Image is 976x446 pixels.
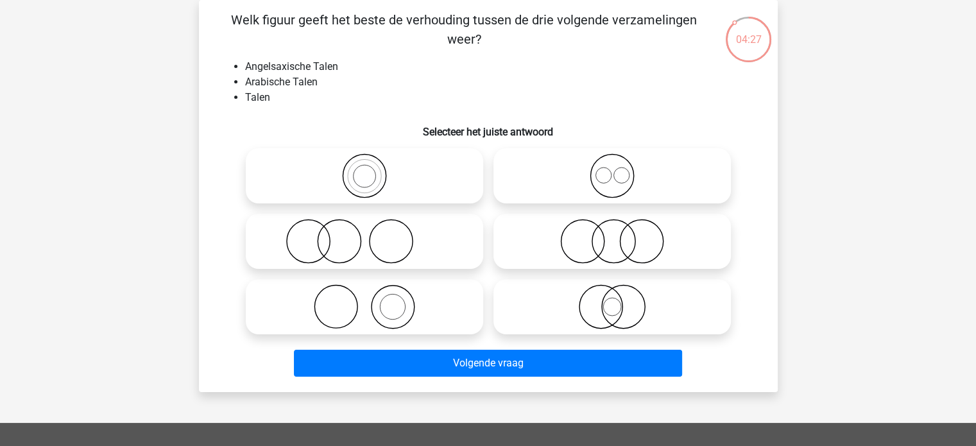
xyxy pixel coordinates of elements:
li: Arabische Talen [245,74,757,90]
li: Angelsaxische Talen [245,59,757,74]
p: Welk figuur geeft het beste de verhouding tussen de drie volgende verzamelingen weer? [219,10,709,49]
button: Volgende vraag [294,350,682,377]
h6: Selecteer het juiste antwoord [219,116,757,138]
li: Talen [245,90,757,105]
div: 04:27 [724,15,773,47]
